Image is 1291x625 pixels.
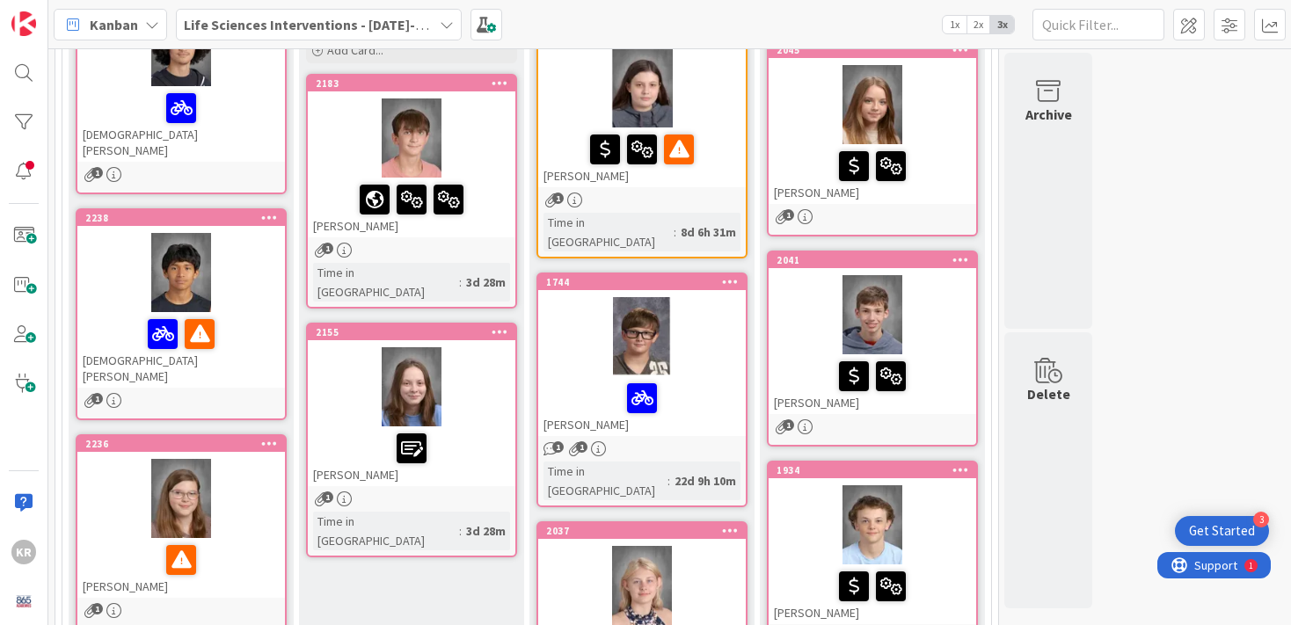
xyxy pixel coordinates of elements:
input: Quick Filter... [1032,9,1164,40]
div: [PERSON_NAME] [77,538,285,598]
div: [PERSON_NAME] [538,127,746,187]
div: 2236 [85,438,285,450]
span: 1 [91,167,103,178]
div: 2037 [538,523,746,539]
div: 2238 [85,212,285,224]
div: Archive [1025,104,1072,125]
img: Visit kanbanzone.com [11,11,36,36]
span: : [459,273,462,292]
span: 1 [783,419,794,431]
div: [PERSON_NAME] [308,178,515,237]
div: 2155 [308,324,515,340]
div: 3d 28m [462,273,510,292]
div: 1744 [546,276,746,288]
div: [DEMOGRAPHIC_DATA][PERSON_NAME] [77,312,285,388]
div: 1744 [538,274,746,290]
div: 2041 [769,252,976,268]
div: 2045 [769,42,976,58]
b: Life Sciences Interventions - [DATE]-[DATE] [184,16,456,33]
div: 2037 [546,525,746,537]
div: [PERSON_NAME] [538,25,746,187]
span: 1 [91,603,103,614]
div: 2041 [777,254,976,266]
div: 2236 [77,436,285,452]
span: Kanban [90,14,138,35]
div: 2045[PERSON_NAME] [769,42,976,204]
div: Time in [GEOGRAPHIC_DATA] [313,512,459,550]
div: [PERSON_NAME] [769,144,976,204]
span: 1 [552,193,564,204]
span: 1 [552,441,564,453]
div: 2045 [777,44,976,56]
div: 3 [1253,512,1269,527]
span: 2x [966,16,990,33]
span: 1 [576,441,587,453]
div: 2183 [308,76,515,91]
div: Time in [GEOGRAPHIC_DATA] [543,213,674,251]
div: 1934 [777,464,976,476]
span: Add Card... [327,42,383,58]
span: : [674,222,676,242]
div: 22d 9h 10m [670,471,740,491]
span: Support [37,3,80,24]
div: 2183[PERSON_NAME] [308,76,515,237]
div: Delete [1027,383,1070,404]
div: Time in [GEOGRAPHIC_DATA] [543,461,667,500]
div: 3d 28m [462,521,510,541]
div: [PERSON_NAME] [308,426,515,486]
div: [PERSON_NAME] [769,564,976,624]
div: 2155 [316,326,515,338]
div: KR [11,540,36,564]
div: [DEMOGRAPHIC_DATA][PERSON_NAME] [77,86,285,162]
div: [PERSON_NAME] [769,354,976,414]
div: Get Started [1189,522,1255,540]
span: : [459,521,462,541]
span: 1 [783,209,794,221]
span: 1 [322,243,333,254]
div: 1 [91,7,96,21]
div: Time in [GEOGRAPHIC_DATA] [313,263,459,302]
span: : [667,471,670,491]
span: 1 [322,491,333,503]
div: Open Get Started checklist, remaining modules: 3 [1175,516,1269,546]
div: 2238 [77,210,285,226]
div: 2236[PERSON_NAME] [77,436,285,598]
div: 1934 [769,462,976,478]
div: 1934[PERSON_NAME] [769,462,976,624]
div: 2155[PERSON_NAME] [308,324,515,486]
span: 1x [943,16,966,33]
img: avatar [11,589,36,614]
div: 8d 6h 31m [676,222,740,242]
div: [PERSON_NAME] [538,376,746,436]
div: 2041[PERSON_NAME] [769,252,976,414]
div: 2183 [316,77,515,90]
div: 1744[PERSON_NAME] [538,274,746,436]
div: 2238[DEMOGRAPHIC_DATA][PERSON_NAME] [77,210,285,388]
span: 1 [91,393,103,404]
span: 3x [990,16,1014,33]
